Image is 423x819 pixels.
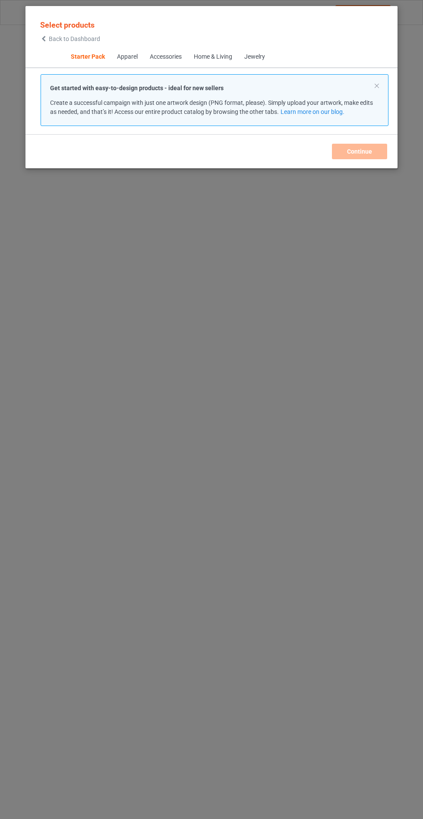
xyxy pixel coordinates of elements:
[193,53,232,61] div: Home & Living
[49,35,100,42] span: Back to Dashboard
[244,53,265,61] div: Jewelry
[64,47,110,67] span: Starter Pack
[117,53,137,61] div: Apparel
[50,85,224,91] strong: Get started with easy-to-design products - ideal for new sellers
[149,53,181,61] div: Accessories
[40,20,95,29] span: Select products
[280,108,344,115] a: Learn more on our blog.
[50,99,373,115] span: Create a successful campaign with just one artwork design (PNG format, please). Simply upload you...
